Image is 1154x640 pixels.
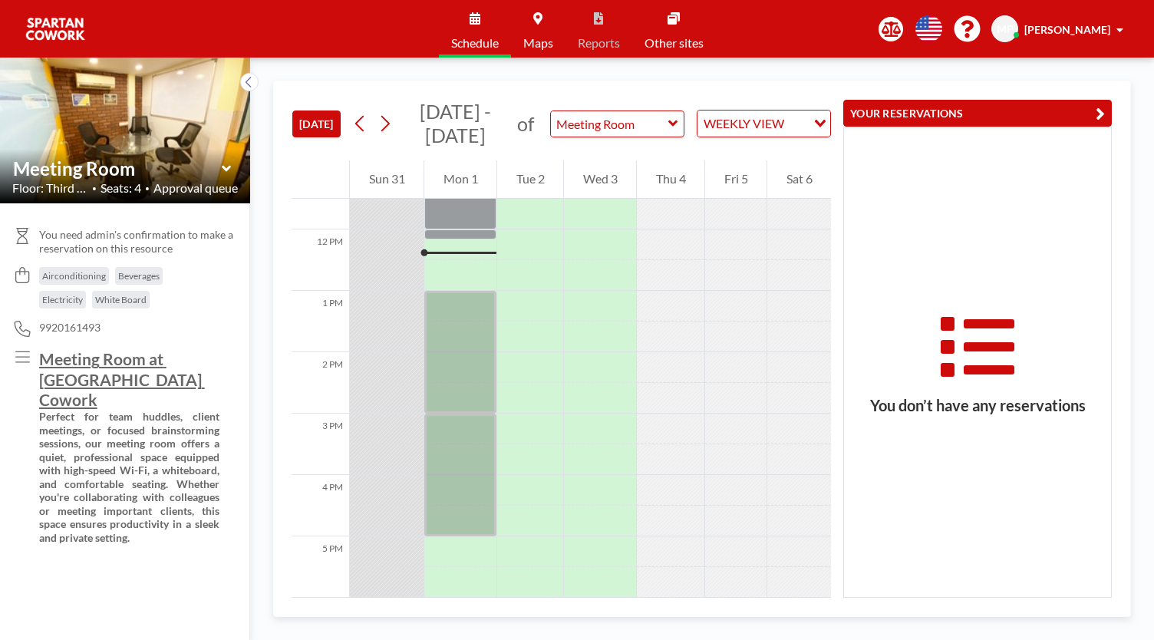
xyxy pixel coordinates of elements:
[517,112,534,136] span: of
[39,321,101,335] span: 9920161493
[497,160,563,199] div: Tue 2
[701,114,787,134] span: WEEKLY VIEW
[39,349,205,409] u: Meeting Room at [GEOGRAPHIC_DATA] Cowork
[564,160,636,199] div: Wed 3
[523,37,553,49] span: Maps
[997,22,1014,36] span: MP
[292,291,349,352] div: 1 PM
[292,536,349,598] div: 5 PM
[424,160,496,199] div: Mon 1
[13,157,222,180] input: Meeting Room
[42,270,106,282] span: Airconditioning
[39,410,222,544] strong: Perfect for team huddles, client meetings, or focused brainstorming sessions, our meeting room of...
[789,114,805,134] input: Search for option
[39,228,238,255] span: You need admin's confirmation to make a reservation on this resource
[145,183,150,193] span: •
[292,111,341,137] button: [DATE]
[637,160,704,199] div: Thu 4
[12,180,88,196] span: Floor: Third Flo...
[292,475,349,536] div: 4 PM
[645,37,704,49] span: Other sites
[25,14,86,45] img: organization-logo
[705,160,767,199] div: Fri 5
[118,270,160,282] span: Beverages
[551,111,668,137] input: Meeting Room
[578,37,620,49] span: Reports
[292,352,349,414] div: 2 PM
[767,160,831,199] div: Sat 6
[844,396,1111,415] h3: You don’t have any reservations
[292,229,349,291] div: 12 PM
[697,111,830,137] div: Search for option
[95,294,147,305] span: White Board
[92,183,97,193] span: •
[843,100,1112,127] button: YOUR RESERVATIONS
[451,37,499,49] span: Schedule
[420,100,491,147] span: [DATE] - [DATE]
[1024,23,1110,36] span: [PERSON_NAME]
[292,414,349,475] div: 3 PM
[350,160,424,199] div: Sun 31
[153,180,238,196] span: Approval queue
[42,294,83,305] span: Electricity
[101,180,141,196] span: Seats: 4
[292,168,349,229] div: 11 AM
